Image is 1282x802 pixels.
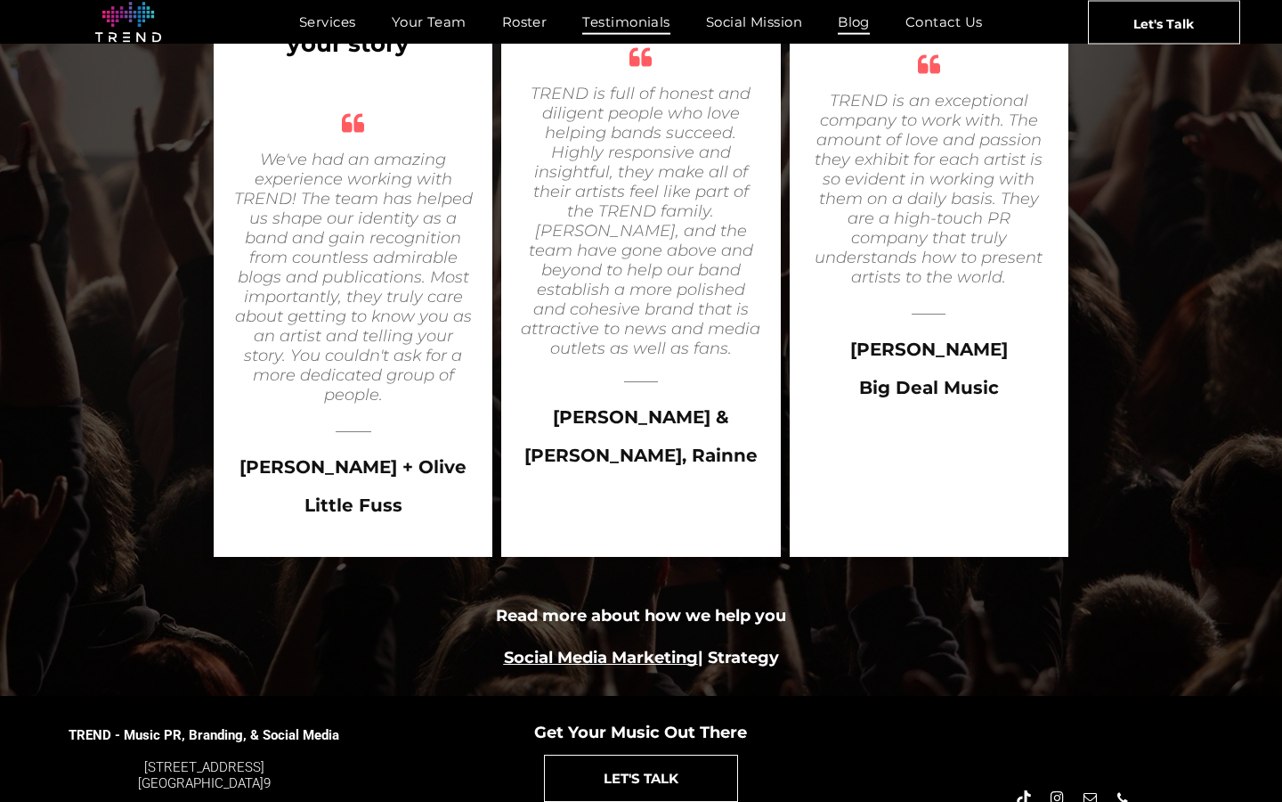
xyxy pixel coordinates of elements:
img: logo [95,2,161,43]
span: LET'S TALK [604,756,678,801]
i: We've had an amazing experience working with TREND! The team has helped us shape our identity as ... [234,150,473,405]
a: LET'S TALK [544,755,738,802]
a: View All Clients [289,69,418,88]
a: Social Media Marketing [504,648,698,667]
i: TREND is full of honest and diligent people who love helping bands succeed. Highly responsive and... [521,84,760,358]
i: TREND is an exceptional company to work with. The amount of love and passion they exhibit for eac... [815,91,1043,287]
span: Little Fuss [304,495,402,516]
b: Read more about how we help you [496,606,786,626]
font: [STREET_ADDRESS] [GEOGRAPHIC_DATA] [138,759,264,791]
span: TREND - Music PR, Branding, & Social Media [69,727,339,743]
span: Blog [838,9,870,35]
span: [PERSON_NAME] [850,339,1008,360]
a: Testimonials [564,9,687,35]
span: Let's Talk [1133,1,1194,45]
span: Get Your Music Out There [534,723,747,742]
a: Blog [820,9,888,35]
iframe: Chat Widget [961,595,1282,802]
div: 9 [68,759,340,791]
font: Strategy [708,648,779,667]
a: Contact Us [888,9,1001,35]
span: [PERSON_NAME] & [PERSON_NAME], Rainne [524,406,758,466]
a: Strategy [703,648,779,667]
span: [PERSON_NAME] + Olive [239,456,467,478]
b: | [504,648,779,667]
a: Services [281,9,374,35]
a: Social Mission [688,9,820,35]
a: [STREET_ADDRESS][GEOGRAPHIC_DATA] [138,759,264,791]
a: Your Team [374,9,484,35]
a: Roster [484,9,565,35]
span: Big Deal Music [859,377,999,398]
